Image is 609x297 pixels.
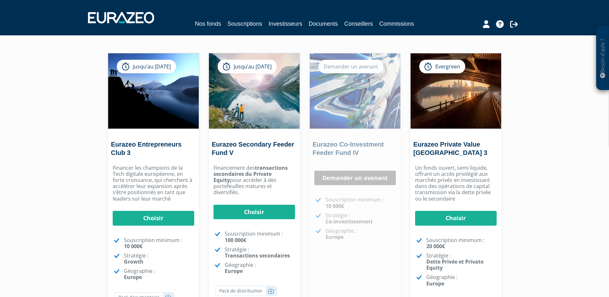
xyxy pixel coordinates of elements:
[124,253,194,265] p: Stratégie :
[124,258,144,265] strong: Growth
[426,274,497,286] p: Géographie :
[268,19,302,28] a: Investisseurs
[313,141,384,156] a: Eurazeo Co-Investment Feeder Fund IV
[209,53,300,129] img: Eurazeo Secondary Feeder Fund V
[113,211,194,226] a: Choisir
[218,60,277,73] div: Jusqu’au [DATE]
[413,141,487,156] a: Eurazeo Private Value [GEOGRAPHIC_DATA] 3
[310,53,400,129] img: Eurazeo Co-Investment Feeder Fund IV
[426,237,497,249] p: Souscription minimum :
[426,280,444,287] strong: Europe
[124,243,143,250] strong: 10 000€
[326,212,396,225] p: Stratégie :
[124,274,142,281] strong: Europe
[419,60,465,73] div: Evergreen
[124,237,194,249] p: Souscription minimum :
[117,60,176,73] div: Jusqu’au [DATE]
[213,205,295,220] a: Choisir
[309,19,338,28] a: Documents
[225,262,295,274] p: Géographie :
[212,141,294,156] a: Eurazeo Secondary Feeder Fund V
[108,53,199,129] img: Eurazeo Entrepreneurs Club 3
[318,60,383,73] div: Demander un avenant
[225,237,246,244] strong: 100 000€
[215,286,277,296] a: Pack de distribution
[379,19,414,28] a: Commissions
[225,267,243,274] strong: Europe
[195,19,221,29] a: Nos fonds
[344,19,373,28] a: Conseillers
[415,165,497,202] p: Un fonds ouvert, semi liquide, offrant un accès privilégié aux marchés privés en investissant dan...
[225,247,295,259] p: Stratégie :
[326,218,373,225] strong: Co-investissement
[326,203,344,210] strong: 10 000€
[599,29,606,87] p: Besoin d'aide ?
[213,165,295,196] p: Financement des pour accéder à des portefeuilles matures et diversifiés.
[113,165,194,202] p: Financer les champions de la Tech digitale européenne, en forte croissance, qui cherchent à accél...
[326,228,396,240] p: Géographie :
[426,253,497,271] p: Stratégie :
[124,268,194,280] p: Géographie :
[314,171,396,185] a: Demander un avenant
[213,164,288,184] strong: transactions secondaires du Private Equity
[326,197,396,209] p: Souscription minimum :
[426,258,483,271] strong: Dette Privée et Private Equity
[88,12,154,23] img: 1732889491-logotype_eurazeo_blanc_rvb.png
[227,19,262,28] a: Souscriptions
[415,211,497,226] a: Choisir
[326,233,344,240] strong: Europe
[225,252,290,259] strong: Transactions secondaires
[426,243,445,250] strong: 20 000€
[411,53,501,129] img: Eurazeo Private Value Europe 3
[225,231,295,243] p: Souscription minimum :
[111,141,182,156] a: Eurazeo Entrepreneurs Club 3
